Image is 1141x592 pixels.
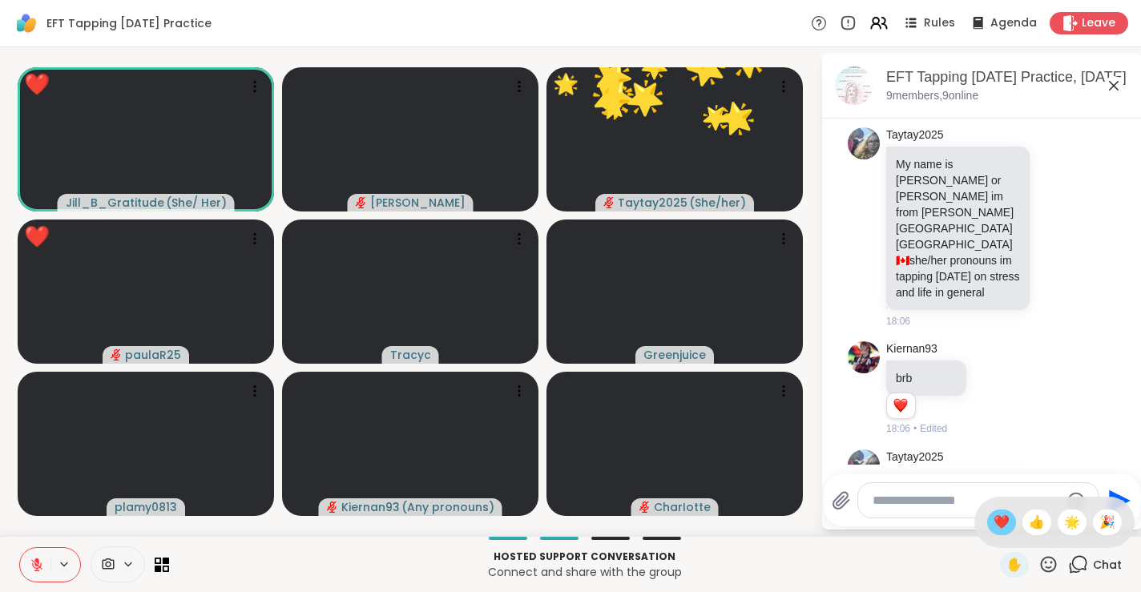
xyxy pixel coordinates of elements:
span: plamy0813 [115,499,177,515]
span: 18:06 [886,314,910,328]
div: ❤️ [24,69,50,100]
span: Rules [924,15,955,31]
span: 🌟 [1064,513,1080,532]
span: 👍 [1029,513,1045,532]
div: EFT Tapping [DATE] Practice, [DATE] [886,67,1130,87]
img: https://sharewell-space-live.sfo3.digitaloceanspaces.com/user-generated/fd3fe502-7aaa-4113-b76c-3... [848,127,880,159]
span: audio-muted [639,501,651,513]
span: ✋ [1006,555,1022,574]
div: ❤️ [24,221,50,252]
span: 18:06 [886,421,910,436]
img: https://sharewell-space-live.sfo3.digitaloceanspaces.com/user-generated/68274720-81bd-44ac-9e43-a... [848,341,880,373]
button: 🌟 [571,34,655,119]
span: ( She/ Her ) [166,195,227,211]
button: 🌟 [599,52,689,142]
span: audio-muted [327,501,338,513]
span: CharIotte [654,499,711,515]
p: brb [896,370,957,386]
span: Jill_B_Gratitude [66,195,164,211]
p: My name is [PERSON_NAME] or [PERSON_NAME] im from [PERSON_NAME][GEOGRAPHIC_DATA] [GEOGRAPHIC_DATA... [896,156,1020,300]
a: Kiernan93 [886,341,937,357]
p: 9 members, 9 online [886,88,978,104]
button: Emoji picker [1066,491,1086,510]
span: Chat [1093,557,1122,573]
span: audio-muted [356,197,367,208]
textarea: Type your message [873,493,1059,509]
span: EFT Tapping [DATE] Practice [46,15,212,31]
span: Edited [920,421,947,436]
span: paulaR25 [125,347,181,363]
span: 🎉 [1099,513,1115,532]
div: Reaction list [887,393,915,419]
button: 🌟 [684,86,747,148]
span: ( She/her ) [689,195,746,211]
a: Taytay2025 [886,127,944,143]
span: [PERSON_NAME] [370,195,466,211]
span: Kiernan93 [341,499,400,515]
span: ( Any pronouns ) [401,499,494,515]
span: Agenda [990,15,1037,31]
img: https://sharewell-space-live.sfo3.digitaloceanspaces.com/user-generated/fd3fe502-7aaa-4113-b76c-3... [848,449,880,481]
button: Send [1099,482,1135,518]
span: Leave [1082,15,1115,31]
img: EFT Tapping Thursday Practice, Oct 09 [835,66,873,105]
span: Taytay2025 [618,195,687,211]
span: ❤️ [994,513,1010,532]
span: Tracyc [390,347,431,363]
button: Reactions: love [892,400,909,413]
span: audio-muted [111,349,122,360]
div: 🌟 [553,69,579,100]
span: Greenjuice [643,347,706,363]
a: Taytay2025 [886,449,944,465]
span: 🇨🇦 [896,254,909,267]
span: audio-muted [603,197,615,208]
img: ShareWell Logomark [13,10,40,37]
p: Connect and share with the group [179,564,990,580]
p: Hosted support conversation [179,550,990,564]
span: • [913,421,917,436]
